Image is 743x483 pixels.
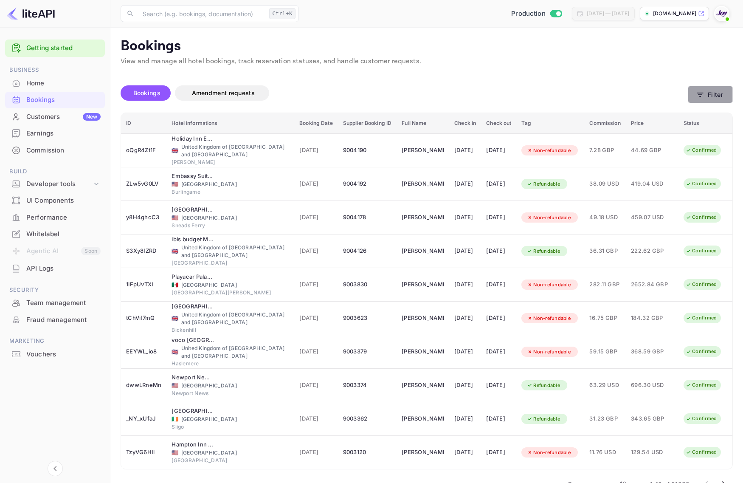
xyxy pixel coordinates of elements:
div: Whitelabel [5,226,105,243]
div: oQgR4Zt1F [126,144,161,157]
div: Non-refundable [521,280,576,290]
div: [DATE] [454,311,476,325]
span: 459.07 USD [631,213,673,222]
div: Confirmed [680,246,722,256]
div: [GEOGRAPHIC_DATA] [172,415,289,423]
a: Performance [5,209,105,225]
div: United Kingdom of [GEOGRAPHIC_DATA] and [GEOGRAPHIC_DATA] [172,345,289,360]
div: Confirmed [680,313,722,323]
div: Developer tools [26,179,92,189]
th: Booking Date [294,113,338,134]
div: 9003374 [343,378,391,392]
div: tChViI7mQ [126,311,161,325]
span: 343.65 GBP [631,414,673,424]
div: y8H4ghcC3 [126,211,161,224]
span: [DATE] [299,314,333,323]
div: [DATE] [486,177,511,191]
div: [DATE] [454,244,476,258]
span: 419.04 USD [631,179,673,189]
div: UI Components [5,192,105,209]
span: Production [511,9,546,19]
span: United Kingdom of Great Britain and Northern Ireland [172,148,178,153]
a: CustomersNew [5,109,105,124]
div: account-settings tabs [121,85,688,101]
div: Refundable [521,414,566,424]
div: Forest of Arden Hotel & Country Club [172,302,214,311]
div: United Kingdom of [GEOGRAPHIC_DATA] and [GEOGRAPHIC_DATA] [172,143,289,158]
div: Gera Schouten [402,345,444,359]
span: 63.29 USD [589,381,620,390]
div: Bookings [26,95,101,105]
span: United States of America [172,181,178,187]
a: Fraud management [5,312,105,328]
div: Customers [26,112,101,122]
div: 9003362 [343,412,391,426]
div: _NY_xUfaJ [126,412,161,426]
div: Playacar Palace All Inclusive [172,273,214,281]
div: Getting started [5,40,105,57]
div: Ctrl+K [269,8,296,19]
div: [DATE] [486,311,511,325]
input: Search (e.g. bookings, documentation) [138,5,266,22]
button: Filter [688,86,733,103]
a: Bookings [5,92,105,107]
span: 368.59 GBP [631,347,673,356]
div: 9004178 [343,211,391,224]
div: Earnings [26,129,101,138]
div: Confirmed [680,380,722,390]
div: voco Lythe Hill Hotel & Spa, an IHG Hotel [172,336,214,345]
span: 696.30 USD [631,381,673,390]
span: [DATE] [299,414,333,424]
div: [DATE] [454,278,476,291]
div: [DATE] [486,278,511,291]
div: 9003830 [343,278,391,291]
div: Home [26,79,101,88]
div: 9004190 [343,144,391,157]
div: [DATE] [454,378,476,392]
th: Hotel informations [166,113,294,134]
div: Holiday Inn Express Stafford, an IHG Hotel [172,135,214,143]
div: Carly Apolinario [402,177,444,191]
span: [DATE] [299,246,333,256]
div: [DATE] — [DATE] [587,10,629,17]
span: United Kingdom of Great Britain and Northern Ireland [172,249,178,254]
div: S3Xy8IZRD [126,244,161,258]
a: Earnings [5,125,105,141]
div: [DATE] [486,244,511,258]
div: [GEOGRAPHIC_DATA][PERSON_NAME] [172,289,289,297]
div: [DATE] [486,378,511,392]
div: [GEOGRAPHIC_DATA] [172,281,289,289]
span: 2652.84 GBP [631,280,673,289]
div: Sligo [172,423,289,431]
div: Team management [5,295,105,311]
div: Sligo Park Hotel & Leisure Club [172,407,214,415]
span: [DATE] [299,448,333,457]
div: Non-refundable [521,313,576,324]
div: [DATE] [454,144,476,157]
div: Confirmed [680,145,722,155]
span: 184.32 GBP [631,314,673,323]
div: dwwLRneMn [126,378,161,392]
span: Build [5,167,105,176]
span: 38.09 USD [589,179,620,189]
div: Hampton Inn & Suites Hopkinsville [172,441,214,449]
div: Confirmed [680,413,722,424]
th: Status [678,113,732,134]
div: [DATE] [486,446,511,459]
div: Julie Agbonifo [402,244,444,258]
div: [GEOGRAPHIC_DATA] [172,259,289,267]
th: Tag [516,113,584,134]
div: CustomersNew [5,109,105,125]
div: Fraud management [5,312,105,328]
table: booking table [121,113,732,469]
div: [GEOGRAPHIC_DATA] [172,382,289,390]
div: Embassy Suites by Hilton San Francisco Airport Waterfront [172,172,214,181]
div: Switch to Sandbox mode [508,9,565,19]
div: API Logs [26,264,101,274]
span: [DATE] [299,179,333,189]
div: Confirmed [680,212,722,223]
div: Keith Hathaway [402,378,444,392]
button: Collapse navigation [48,461,63,476]
div: TzyVG6HIl [126,446,161,459]
div: Fraud management [26,315,101,325]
